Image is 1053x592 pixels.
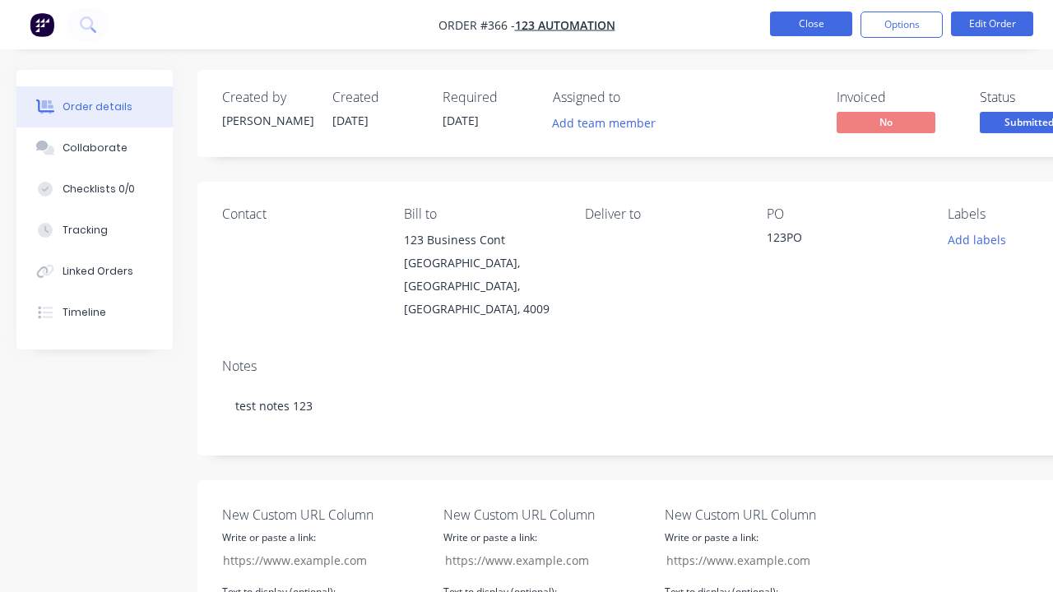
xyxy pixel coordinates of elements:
div: Deliver to [585,206,740,222]
div: [GEOGRAPHIC_DATA], [GEOGRAPHIC_DATA], [GEOGRAPHIC_DATA], 4009 [404,252,559,321]
div: Checklists 0/0 [63,182,135,197]
a: 123 Automation [515,17,615,33]
button: Add labels [939,229,1014,251]
div: [PERSON_NAME] [222,112,313,129]
div: Collaborate [63,141,128,155]
div: Invoiced [837,90,960,105]
span: [DATE] [443,113,479,128]
div: Required [443,90,533,105]
div: 123 Business Cont [404,229,559,252]
button: Linked Orders [16,251,173,292]
label: New Custom URL Column [222,505,428,525]
span: No [837,112,935,132]
div: 123PO [767,229,922,252]
label: Write or paste a link: [443,530,537,545]
label: New Custom URL Column [665,505,870,525]
label: Write or paste a link: [665,530,758,545]
div: Contact [222,206,378,222]
label: New Custom URL Column [443,505,649,525]
label: Write or paste a link: [222,530,316,545]
input: https://www.example.com [214,548,410,572]
div: Bill to [404,206,559,222]
button: Add team member [553,112,665,134]
button: Checklists 0/0 [16,169,173,210]
div: 123 Business Cont[GEOGRAPHIC_DATA], [GEOGRAPHIC_DATA], [GEOGRAPHIC_DATA], 4009 [404,229,559,321]
button: Tracking [16,210,173,251]
button: Edit Order [951,12,1033,36]
span: [DATE] [332,113,369,128]
button: Add team member [544,112,665,134]
div: Assigned to [553,90,717,105]
div: Linked Orders [63,264,133,279]
button: Timeline [16,292,173,333]
button: Close [770,12,852,36]
button: Collaborate [16,127,173,169]
div: Created [332,90,423,105]
div: Created by [222,90,313,105]
input: https://www.example.com [657,548,853,572]
img: Factory [30,12,54,37]
input: https://www.example.com [436,548,632,572]
button: Options [860,12,943,38]
div: PO [767,206,922,222]
button: Order details [16,86,173,127]
div: Order details [63,99,132,114]
div: Timeline [63,305,106,320]
span: Order #366 - [438,17,515,33]
div: Tracking [63,223,108,238]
